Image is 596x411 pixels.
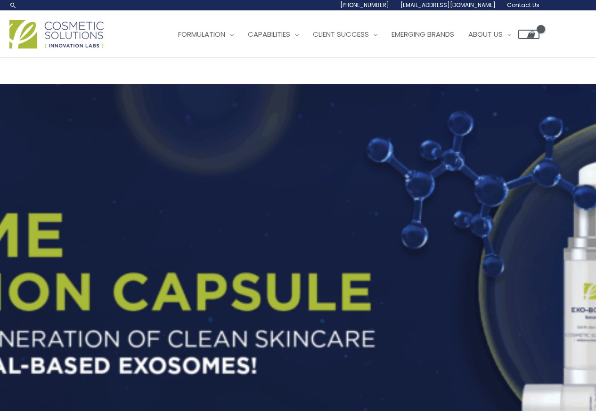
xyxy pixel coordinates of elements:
[392,29,454,39] span: Emerging Brands
[241,20,306,48] a: Capabilities
[384,20,461,48] a: Emerging Brands
[164,20,539,48] nav: Site Navigation
[306,20,384,48] a: Client Success
[313,29,369,39] span: Client Success
[9,20,104,48] img: Cosmetic Solutions Logo
[461,20,518,48] a: About Us
[248,29,290,39] span: Capabilities
[340,1,389,9] span: [PHONE_NUMBER]
[400,1,496,9] span: [EMAIL_ADDRESS][DOMAIN_NAME]
[518,30,539,39] a: View Shopping Cart, empty
[468,29,503,39] span: About Us
[178,29,225,39] span: Formulation
[507,1,539,9] span: Contact Us
[9,1,17,9] a: Search icon link
[171,20,241,48] a: Formulation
